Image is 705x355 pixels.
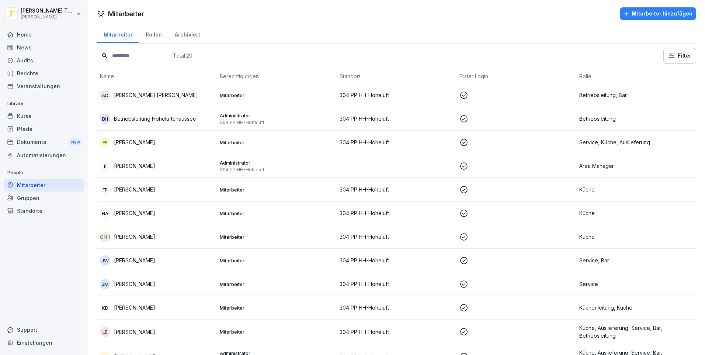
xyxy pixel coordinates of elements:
[4,323,84,336] div: Support
[340,115,454,123] p: 304 PP HH-Hoheluft
[114,115,196,123] p: Betriebsleitung Hoheluftchaussee
[579,91,693,99] p: Betriebsleitung, Bar
[4,167,84,179] p: People
[114,91,198,99] p: [PERSON_NAME] [PERSON_NAME]
[100,185,110,195] div: FP
[100,114,110,124] div: BH
[220,210,334,217] p: Mitarbeiter
[100,161,110,171] div: F
[69,138,82,147] div: New
[4,135,84,149] div: Dokumente
[173,52,192,59] p: Total: 20
[100,208,110,218] div: HA
[114,328,155,336] p: [PERSON_NAME]
[220,328,334,335] p: Mitarbeiter
[456,69,576,83] th: Erster Login
[579,324,693,340] p: Küche, Auslieferung, Service, Bar, Betriebsleitung
[220,186,334,193] p: Mitarbeiter
[579,280,693,288] p: Service
[4,192,84,204] a: Gruppen
[4,135,84,149] a: DokumenteNew
[4,110,84,123] a: Kurse
[100,232,110,242] div: [PERSON_NAME]
[21,14,74,20] p: [PERSON_NAME]
[664,48,696,63] button: Filter
[340,209,454,217] p: 304 PP HH-Hoheluft
[114,233,155,241] p: [PERSON_NAME]
[579,115,693,123] p: Betriebsleitung
[100,90,110,100] div: AC
[340,91,454,99] p: 304 PP HH-Hoheluft
[139,24,168,43] a: Rollen
[220,167,334,173] p: 304 PP HH-Hoheluft
[340,233,454,241] p: 304 PP HH-Hoheluft
[114,304,155,311] p: [PERSON_NAME]
[576,69,696,83] th: Rolle
[340,280,454,288] p: 304 PP HH-Hoheluft
[21,8,74,14] p: [PERSON_NAME] Tüysüz
[220,159,334,166] p: Administrator
[100,303,110,313] div: KD
[624,10,692,18] div: Mitarbeiter hinzufügen
[100,327,110,337] div: LB
[620,7,696,20] button: Mitarbeiter hinzufügen
[337,69,456,83] th: Standort
[579,209,693,217] p: Küche
[220,257,334,264] p: Mitarbeiter
[114,209,155,217] p: [PERSON_NAME]
[4,336,84,349] a: Einstellungen
[220,139,334,146] p: Mitarbeiter
[220,92,334,99] p: Mitarbeiter
[340,186,454,193] p: 304 PP HH-Hoheluft
[579,138,693,146] p: Service, Küche, Auslieferung
[4,28,84,41] a: Home
[340,256,454,264] p: 304 PP HH-Hoheluft
[4,80,84,93] a: Veranstaltungen
[220,234,334,240] p: Mitarbeiter
[668,52,691,59] div: Filter
[579,186,693,193] p: Küche
[100,137,110,148] div: ES
[340,138,454,146] p: 304 PP HH-Hoheluft
[114,186,155,193] p: [PERSON_NAME]
[579,233,693,241] p: Küche
[340,328,454,336] p: 304 PP HH-Hoheluft
[114,138,155,146] p: [PERSON_NAME]
[220,304,334,311] p: Mitarbeiter
[220,281,334,287] p: Mitarbeiter
[114,162,155,170] p: [PERSON_NAME]
[100,279,110,289] div: JM
[579,162,693,170] p: Area Manager
[108,9,144,19] h1: Mitarbeiter
[4,204,84,217] a: Standorte
[4,41,84,54] a: News
[4,54,84,67] a: Audits
[4,98,84,110] p: Library
[220,112,334,119] p: Administrator
[4,179,84,192] div: Mitarbeiter
[168,24,206,43] a: Archiviert
[114,280,155,288] p: [PERSON_NAME]
[100,255,110,266] div: JW
[114,256,155,264] p: [PERSON_NAME]
[579,304,693,311] p: Küchenleitung, Küche
[97,69,217,83] th: Name
[97,24,139,43] div: Mitarbeiter
[217,69,337,83] th: Berechtigungen
[4,67,84,80] a: Berichte
[4,123,84,135] a: Pfade
[579,256,693,264] p: Service, Bar
[4,149,84,162] a: Automatisierungen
